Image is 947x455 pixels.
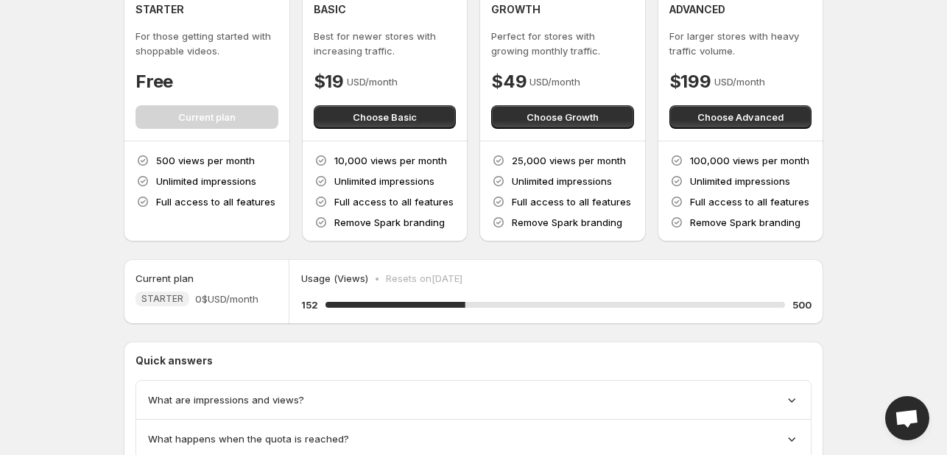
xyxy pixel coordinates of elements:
[491,70,527,94] h4: $49
[512,215,622,230] p: Remove Spark branding
[314,2,346,17] h4: BASIC
[314,70,344,94] h4: $19
[714,74,765,89] p: USD/month
[334,215,445,230] p: Remove Spark branding
[334,194,454,209] p: Full access to all features
[669,70,711,94] h4: $199
[156,194,275,209] p: Full access to all features
[347,74,398,89] p: USD/month
[334,174,434,188] p: Unlimited impressions
[334,153,447,168] p: 10,000 views per month
[148,392,304,407] span: What are impressions and views?
[156,174,256,188] p: Unlimited impressions
[669,29,812,58] p: For larger stores with heavy traffic volume.
[669,105,812,129] button: Choose Advanced
[301,297,318,312] h5: 152
[512,174,612,188] p: Unlimited impressions
[314,29,457,58] p: Best for newer stores with increasing traffic.
[156,153,255,168] p: 500 views per month
[669,2,725,17] h4: ADVANCED
[135,2,184,17] h4: STARTER
[148,431,349,446] span: What happens when the quota is reached?
[386,271,462,286] p: Resets on [DATE]
[301,271,368,286] p: Usage (Views)
[135,271,194,286] h5: Current plan
[792,297,812,312] h5: 500
[491,105,634,129] button: Choose Growth
[491,2,541,17] h4: GROWTH
[512,153,626,168] p: 25,000 views per month
[314,105,457,129] button: Choose Basic
[529,74,580,89] p: USD/month
[697,110,784,124] span: Choose Advanced
[353,110,417,124] span: Choose Basic
[491,29,634,58] p: Perfect for stores with growing monthly traffic.
[195,292,258,306] span: 0$ USD/month
[690,194,809,209] p: Full access to all features
[141,293,183,305] span: STARTER
[885,396,929,440] div: Open chat
[135,29,278,58] p: For those getting started with shoppable videos.
[135,70,173,94] h4: Free
[527,110,599,124] span: Choose Growth
[690,215,800,230] p: Remove Spark branding
[512,194,631,209] p: Full access to all features
[374,271,380,286] p: •
[135,353,812,368] p: Quick answers
[690,174,790,188] p: Unlimited impressions
[690,153,809,168] p: 100,000 views per month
